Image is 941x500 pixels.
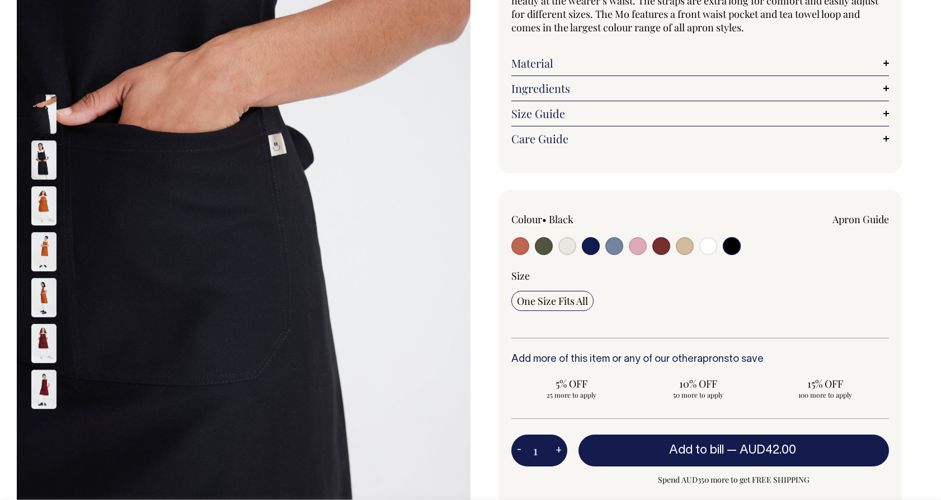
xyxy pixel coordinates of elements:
span: Add to bill [669,445,724,456]
button: Next [35,412,52,437]
h6: Add more of this item or any of our other to save [511,354,889,365]
input: 15% OFF 100 more to apply [765,374,886,403]
span: 100 more to apply [771,390,880,399]
img: burgundy [31,370,57,409]
a: Size Guide [511,107,889,120]
span: 10% OFF [644,377,753,390]
img: black [31,140,57,180]
span: Spend AUD350 more to get FREE SHIPPING [578,473,889,487]
button: - [511,440,527,462]
img: rust [31,186,57,225]
img: rust [31,278,57,317]
span: • [542,213,547,226]
span: 15% OFF [771,377,880,390]
img: burgundy [31,324,57,363]
span: AUD42.00 [740,445,796,456]
img: black [31,95,57,134]
span: 5% OFF [517,377,626,390]
button: Add to bill —AUD42.00 [578,435,889,466]
input: 5% OFF 25 more to apply [511,374,632,403]
div: Size [511,269,889,282]
input: One Size Fits All [511,291,594,311]
input: 10% OFF 50 more to apply [638,374,759,403]
div: Colour [511,213,662,226]
a: Ingredients [511,82,889,95]
button: Previous [35,66,52,91]
span: 25 more to apply [517,390,626,399]
a: Care Guide [511,132,889,145]
a: Material [511,56,889,70]
img: rust [31,232,57,271]
span: — [727,445,799,456]
span: One Size Fits All [517,294,588,308]
label: Black [549,213,573,226]
span: 50 more to apply [644,390,753,399]
a: aprons [697,355,729,364]
button: + [550,440,567,462]
a: Apron Guide [832,213,889,226]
